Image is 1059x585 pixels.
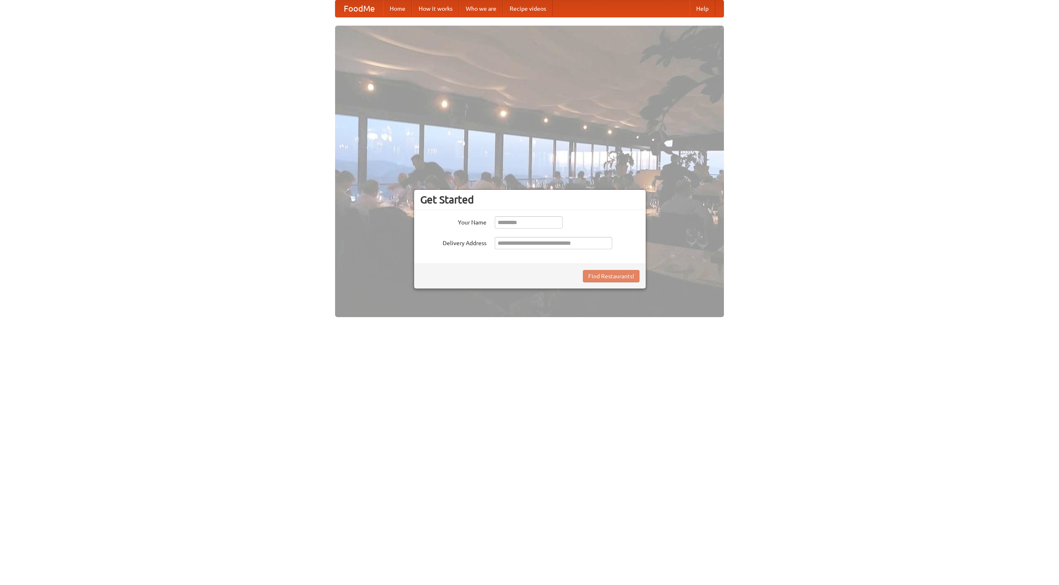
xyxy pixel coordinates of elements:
button: Find Restaurants! [583,270,640,282]
a: Help [690,0,715,17]
a: Home [383,0,412,17]
h3: Get Started [420,193,640,206]
a: Who we are [459,0,503,17]
a: Recipe videos [503,0,553,17]
label: Delivery Address [420,237,486,247]
a: FoodMe [335,0,383,17]
a: How it works [412,0,459,17]
label: Your Name [420,216,486,227]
